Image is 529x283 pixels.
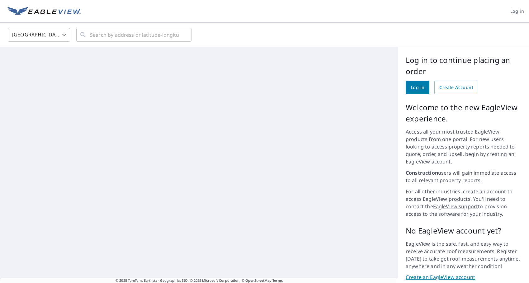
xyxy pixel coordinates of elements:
[406,102,522,124] p: Welcome to the new EagleView experience.
[245,278,272,283] a: OpenStreetMap
[406,188,522,218] p: For all other industries, create an account to access EagleView products. You'll need to contact ...
[439,84,473,92] span: Create Account
[90,26,179,44] input: Search by address or latitude-longitude
[510,7,524,15] span: Log in
[434,81,478,94] a: Create Account
[406,81,429,94] a: Log in
[406,54,522,77] p: Log in to continue placing an order
[411,84,424,92] span: Log in
[406,169,522,184] p: users will gain immediate access to all relevant property reports.
[406,169,438,176] strong: Construction
[7,7,81,16] img: EV Logo
[406,128,522,165] p: Access all your most trusted EagleView products from one portal. For new users looking to access ...
[433,203,478,210] a: EagleView support
[406,274,522,281] a: Create an EagleView account
[406,225,522,236] p: No EagleView account yet?
[406,240,522,270] p: EagleView is the safe, fast, and easy way to receive accurate roof measurements. Register [DATE] ...
[272,278,283,283] a: Terms
[8,26,70,44] div: [GEOGRAPHIC_DATA]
